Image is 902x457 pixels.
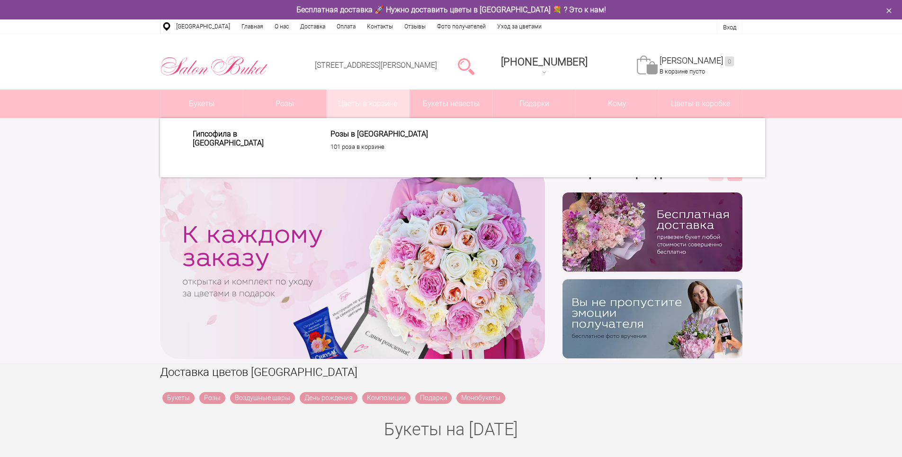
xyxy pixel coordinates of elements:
[243,90,326,118] a: Розы
[193,129,309,147] a: Гипсофила в [GEOGRAPHIC_DATA]
[723,24,736,31] a: Вход
[160,364,742,381] h1: Доставка цветов [GEOGRAPHIC_DATA]
[576,90,659,118] span: Кому
[495,53,593,80] a: [PHONE_NUMBER]
[300,392,357,404] a: День рождения
[295,19,331,34] a: Доставка
[659,90,742,118] a: Цветы в коробке
[725,56,734,66] ins: 0
[501,56,588,68] span: [PHONE_NUMBER]
[410,90,492,118] a: Букеты невесты
[199,392,225,404] a: Розы
[170,19,236,34] a: [GEOGRAPHIC_DATA]
[331,19,361,34] a: Оплата
[315,61,437,70] a: [STREET_ADDRESS][PERSON_NAME]
[493,90,576,118] a: Подарки
[415,392,452,404] a: Подарки
[327,90,410,118] a: Цветы в корзине
[269,19,295,34] a: О нас
[660,55,734,66] a: [PERSON_NAME]
[491,19,547,34] a: Уход за цветами
[230,392,295,404] a: Воздушные шары
[456,392,505,404] a: Монобукеты
[361,19,399,34] a: Контакты
[431,19,491,34] a: Фото получателей
[161,90,243,118] a: Букеты
[563,192,742,272] img: hpaj04joss48rwypv6hbykmvk1dj7zyr.png.webp
[563,166,742,192] h3: Товары и акции дня
[236,19,269,34] a: Главная
[330,129,447,138] a: Розы в [GEOGRAPHIC_DATA]
[162,392,195,404] a: Букеты
[330,143,447,151] a: 101 роза в корзине
[399,19,431,34] a: Отзывы
[362,392,411,404] a: Композиции
[660,68,705,75] span: В корзине пусто
[384,420,518,439] a: Букеты на [DATE]
[563,279,742,358] img: v9wy31nijnvkfycrkduev4dhgt9psb7e.png.webp
[153,5,750,15] div: Бесплатная доставка 🚀 Нужно доставить цветы в [GEOGRAPHIC_DATA] 💐 ? Это к нам!
[160,54,268,78] img: Цветы Нижний Новгород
